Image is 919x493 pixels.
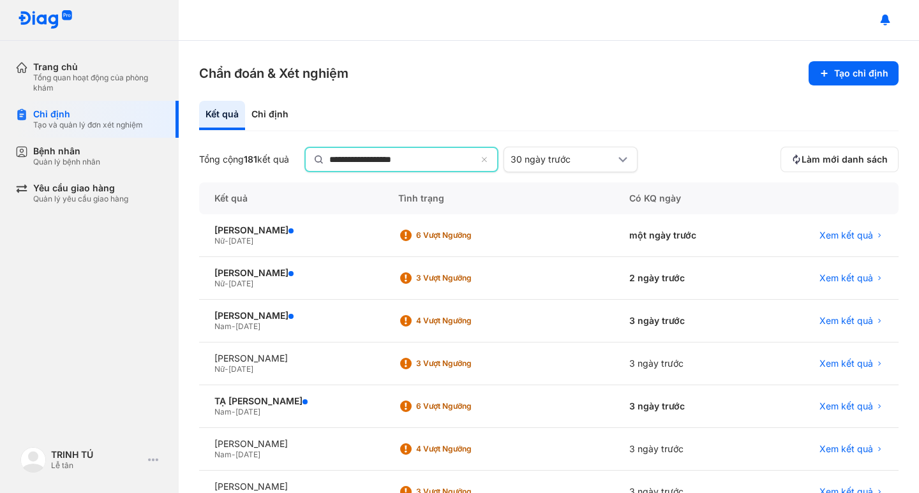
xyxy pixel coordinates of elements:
[20,447,46,473] img: logo
[819,401,873,412] span: Xem kết quả
[33,157,100,167] div: Quản lý bệnh nhân
[199,154,289,165] div: Tổng cộng kết quả
[214,236,225,246] span: Nữ
[416,273,518,283] div: 3 Vượt ngưỡng
[199,182,383,214] div: Kết quả
[33,108,143,120] div: Chỉ định
[416,358,518,369] div: 3 Vượt ngưỡng
[232,321,235,331] span: -
[33,120,143,130] div: Tạo và quản lý đơn xét nghiệm
[228,236,253,246] span: [DATE]
[214,364,225,374] span: Nữ
[416,444,518,454] div: 4 Vượt ngưỡng
[245,101,295,130] div: Chỉ định
[214,310,368,321] div: [PERSON_NAME]
[781,147,899,172] button: Làm mới danh sách
[614,214,759,257] div: một ngày trước
[225,364,228,374] span: -
[383,182,614,214] div: Tình trạng
[416,230,518,240] div: 6 Vượt ngưỡng
[51,449,143,460] div: TRINH TÚ
[33,182,128,194] div: Yêu cầu giao hàng
[214,450,232,459] span: Nam
[511,154,615,165] div: 30 ngày trước
[214,407,232,416] span: Nam
[18,10,73,30] img: logo
[214,395,368,407] div: TẠ [PERSON_NAME]
[214,267,368,279] div: [PERSON_NAME]
[33,61,163,73] div: Trang chủ
[614,182,759,214] div: Có KQ ngày
[214,438,368,450] div: [PERSON_NAME]
[819,272,873,284] span: Xem kết quả
[614,300,759,342] div: 3 ngày trước
[214,353,368,364] div: [PERSON_NAME]
[214,321,232,331] span: Nam
[33,194,128,204] div: Quản lý yêu cầu giao hàng
[802,154,888,165] span: Làm mới danh sách
[235,407,260,416] span: [DATE]
[416,401,518,411] div: 6 Vượt ngưỡng
[614,342,759,385] div: 3 ngày trước
[819,230,873,241] span: Xem kết quả
[235,450,260,459] span: [DATE]
[214,481,368,492] div: [PERSON_NAME]
[235,321,260,331] span: [DATE]
[214,279,225,288] span: Nữ
[225,236,228,246] span: -
[228,364,253,374] span: [DATE]
[244,154,257,165] span: 181
[228,279,253,288] span: [DATE]
[232,450,235,459] span: -
[819,315,873,327] span: Xem kết quả
[614,257,759,300] div: 2 ngày trước
[819,443,873,455] span: Xem kết quả
[232,407,235,416] span: -
[33,73,163,93] div: Tổng quan hoạt động của phòng khám
[614,385,759,428] div: 3 ngày trước
[809,61,899,85] button: Tạo chỉ định
[214,224,368,236] div: [PERSON_NAME]
[416,316,518,326] div: 4 Vượt ngưỡng
[33,145,100,157] div: Bệnh nhân
[199,64,348,82] h3: Chẩn đoán & Xét nghiệm
[225,279,228,288] span: -
[51,460,143,471] div: Lễ tân
[199,101,245,130] div: Kết quả
[819,358,873,369] span: Xem kết quả
[614,428,759,471] div: 3 ngày trước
